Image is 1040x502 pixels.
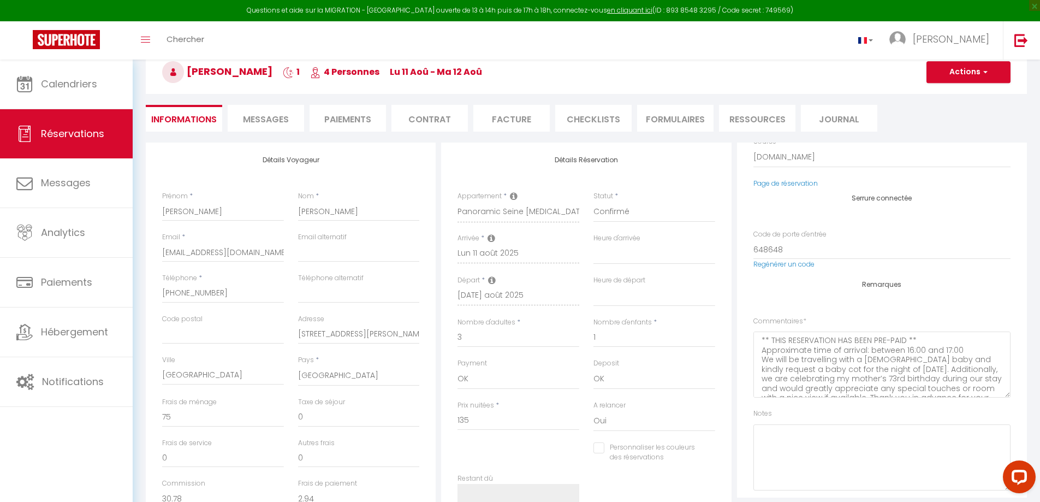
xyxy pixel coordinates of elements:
[473,105,550,132] li: Facture
[298,438,335,448] label: Autres frais
[593,358,619,369] label: Deposit
[753,259,815,269] a: Regénérer un code
[457,275,480,286] label: Départ
[283,66,300,78] span: 1
[457,400,494,411] label: Prix nuitées
[593,317,652,328] label: Nombre d'enfants
[162,191,188,202] label: Prénom
[994,456,1040,502] iframe: LiveChat chat widget
[593,233,640,244] label: Heure d'arrivée
[607,5,652,15] a: en cliquant ici
[753,229,827,240] label: Code de porte d'entrée
[753,194,1011,202] h4: Serrure connectée
[162,314,203,324] label: Code postal
[753,179,818,188] a: Page de réservation
[41,226,85,239] span: Analytics
[298,314,324,324] label: Adresse
[1014,33,1028,47] img: logout
[162,355,175,365] label: Ville
[298,479,357,489] label: Frais de paiement
[42,375,104,388] span: Notifications
[753,409,772,419] label: Notes
[593,191,613,202] label: Statut
[391,105,468,132] li: Contrat
[162,397,217,407] label: Frais de ménage
[593,275,645,286] label: Heure de départ
[801,105,877,132] li: Journal
[298,355,314,365] label: Pays
[167,33,204,45] span: Chercher
[457,233,479,244] label: Arrivée
[41,127,104,140] span: Réservations
[41,176,91,190] span: Messages
[298,191,314,202] label: Nom
[457,317,515,328] label: Nombre d'adultes
[390,66,482,78] span: lu 11 Aoû - ma 12 Aoû
[33,30,100,49] img: Super Booking
[593,400,626,411] label: A relancer
[41,275,92,289] span: Paiements
[457,474,493,484] label: Restant dû
[555,105,632,132] li: CHECKLISTS
[41,77,97,91] span: Calendriers
[457,358,487,369] label: Payment
[162,479,205,489] label: Commission
[881,21,1003,60] a: ... [PERSON_NAME]
[162,232,180,243] label: Email
[889,31,906,48] img: ...
[310,66,379,78] span: 4 Personnes
[457,191,502,202] label: Appartement
[298,273,364,284] label: Téléphone alternatif
[457,156,715,164] h4: Détails Réservation
[162,156,419,164] h4: Détails Voyageur
[719,105,795,132] li: Ressources
[753,281,1011,288] h4: Remarques
[753,316,806,327] label: Commentaires
[913,32,989,46] span: [PERSON_NAME]
[162,273,197,284] label: Téléphone
[310,105,386,132] li: Paiements
[298,232,347,243] label: Email alternatif
[41,325,108,339] span: Hébergement
[243,113,289,126] span: Messages
[158,21,212,60] a: Chercher
[146,105,222,132] li: Informations
[162,64,272,78] span: [PERSON_NAME]
[637,105,714,132] li: FORMULAIRES
[926,61,1011,83] button: Actions
[162,438,212,448] label: Frais de service
[298,397,345,407] label: Taxe de séjour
